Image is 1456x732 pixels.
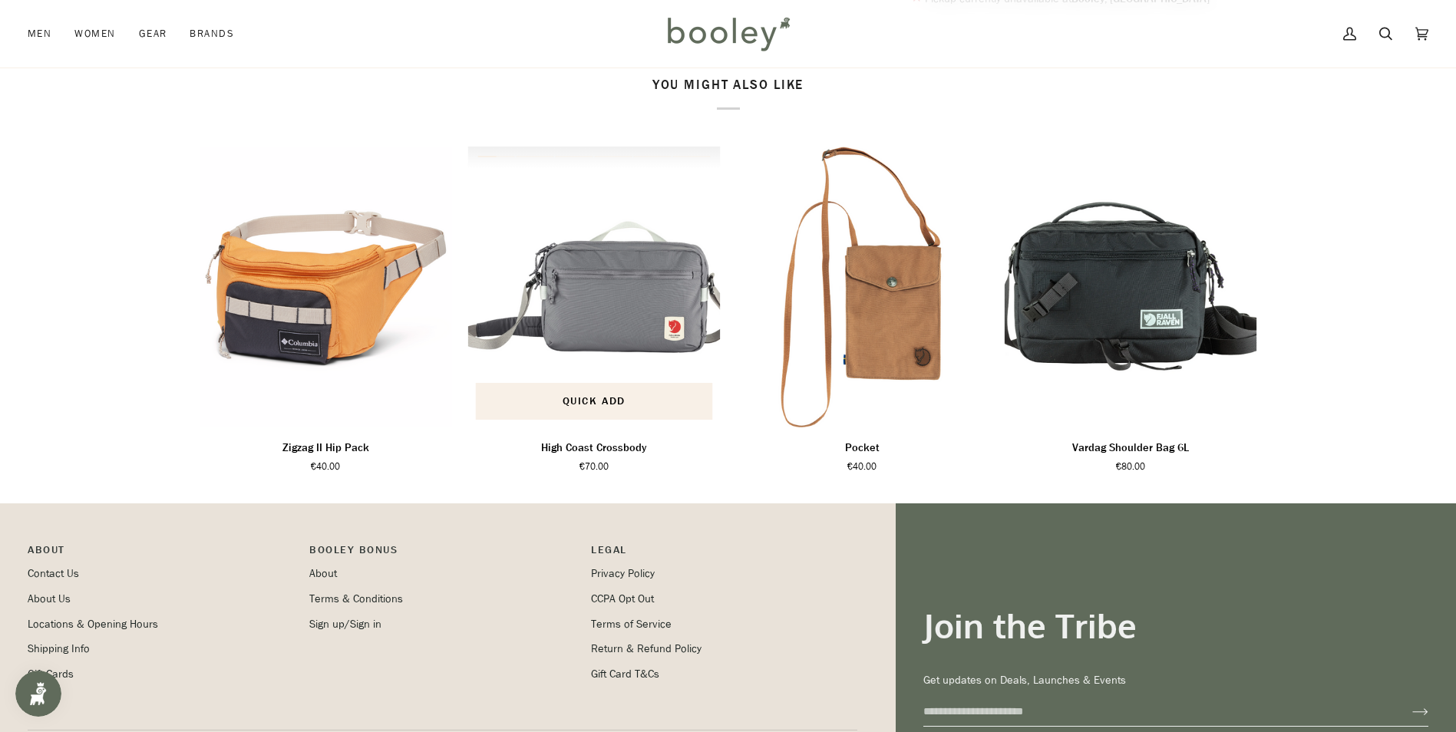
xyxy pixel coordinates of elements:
p: Vardag Shoulder Bag 6L [1072,440,1189,457]
span: €80.00 [1116,460,1145,473]
a: About Us [28,592,71,606]
h3: Join the Tribe [923,605,1428,647]
iframe: Button to open loyalty program pop-up [15,671,61,717]
a: High Coast Crossbody [467,147,721,427]
a: Shipping Info [28,641,90,656]
product-grid-item-variant: Shark Grey [467,147,721,427]
a: Vardag Shoulder Bag 6L [1004,434,1257,474]
img: Booley [661,12,795,56]
p: High Coast Crossbody [541,440,646,457]
p: Get updates on Deals, Launches & Events [923,672,1428,689]
p: Booley Bonus [309,542,576,565]
product-grid-item-variant: Coal Black [1004,147,1257,427]
a: Return & Refund Policy [591,641,702,656]
a: About [309,566,337,581]
a: High Coast Crossbody [467,434,721,474]
span: Men [28,26,51,41]
a: Zigzag II Hip Pack [200,147,453,427]
a: Locations & Opening Hours [28,617,158,631]
p: Pipeline_Footer Sub [591,542,857,565]
a: Terms of Service [591,617,672,631]
a: Sign up/Sign in [309,617,381,631]
product-grid-item-variant: Khaki Dust [736,147,989,427]
p: Pipeline_Footer Main [28,542,294,565]
product-grid-item: High Coast Crossbody [467,147,721,474]
span: €40.00 [311,460,340,473]
a: Pocket [736,434,989,474]
a: Terms & Conditions [309,592,403,606]
span: Quick add [563,393,626,409]
a: Contact Us [28,566,79,581]
img: Fjallraven High Coast Crossbody Shark Grey - Booley Galway [467,147,721,427]
a: Pocket [736,147,989,427]
a: Gift Cards [28,667,74,681]
p: Zigzag II Hip Pack [282,440,369,457]
span: Brands [190,26,234,41]
span: €70.00 [579,460,609,473]
product-grid-item: Zigzag II Hip Pack [200,147,453,474]
input: your-email@example.com [923,697,1388,726]
product-grid-item: Pocket [736,147,989,474]
span: €40.00 [847,460,877,473]
a: Privacy Policy [591,566,655,581]
a: Gift Card T&Cs [591,667,659,681]
span: Gear [139,26,167,41]
button: Join [1388,700,1428,724]
img: Fjallraven Pocket Khaki Dust - Booley Galway [736,147,989,427]
img: Fjallraven Vardag Shoulder Bag 6L Coal Black - Booley Galway [1004,147,1257,427]
span: Women [74,26,115,41]
product-grid-item: Vardag Shoulder Bag 6L [1004,147,1257,474]
h2: You might also like [200,77,1257,109]
p: Pocket [845,440,880,457]
img: Columbia Zigzag II Hip Pack Sunstone / Shark - Booley Galway [200,147,453,427]
product-grid-item-variant: Sunstone / Shark [200,147,453,427]
button: Quick add [475,383,713,420]
a: CCPA Opt Out [591,592,654,606]
a: Vardag Shoulder Bag 6L [1004,147,1257,427]
a: Zigzag II Hip Pack [200,434,453,474]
